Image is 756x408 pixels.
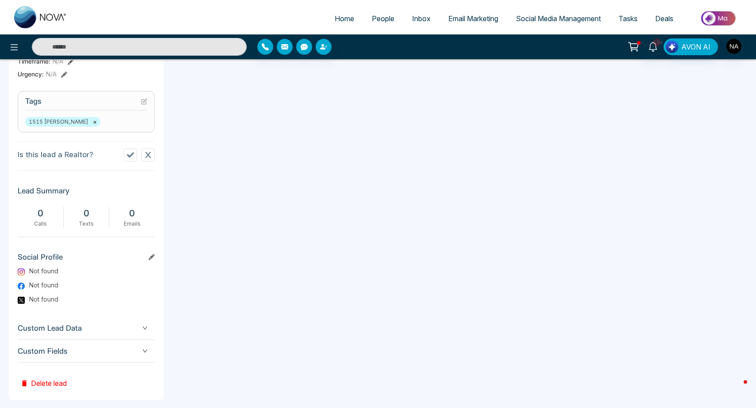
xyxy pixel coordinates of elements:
span: Not found [29,295,58,304]
button: Delete lead [18,363,69,391]
a: Social Media Management [507,10,610,27]
span: Custom Fields [18,345,155,357]
span: 10+ [653,38,661,46]
a: Tasks [610,10,646,27]
span: Social Media Management [516,14,601,23]
div: 0 [114,207,150,220]
span: AVON AI [681,42,710,52]
button: × [93,118,97,126]
span: N/A [53,57,63,66]
img: Lead Flow [666,41,678,53]
a: People [363,10,403,27]
div: Texts [68,220,105,228]
span: Not found [29,266,58,276]
span: 1515 [PERSON_NAME] [25,117,100,127]
p: Is this lead a Realtor? [18,149,93,161]
h3: Lead Summary [18,186,155,200]
span: Urgency : [18,69,44,79]
a: 10+ [642,38,664,54]
h3: Tags [25,97,147,110]
img: User Avatar [726,39,741,54]
span: down [142,348,148,354]
span: People [372,14,394,23]
iframe: Intercom live chat [726,378,747,399]
button: AVON AI [664,38,718,55]
a: Email Marketing [439,10,507,27]
div: Emails [114,220,150,228]
div: 0 [22,207,59,220]
span: Not found [29,280,58,290]
span: down [142,325,148,331]
img: Twitter Logo [18,297,25,304]
div: Calls [22,220,59,228]
span: Tasks [619,14,638,23]
a: Inbox [403,10,439,27]
span: Timeframe : [18,57,50,66]
a: Home [326,10,363,27]
img: Instagram Logo [18,268,25,276]
h3: Social Profile [18,253,155,266]
a: Deals [646,10,682,27]
span: Custom Lead Data [18,322,155,334]
span: Email Marketing [448,14,498,23]
img: Facebook Logo [18,283,25,290]
div: 0 [68,207,105,220]
span: N/A [46,69,57,79]
span: Deals [655,14,673,23]
span: Inbox [412,14,431,23]
span: Home [335,14,354,23]
img: Nova CRM Logo [14,6,67,28]
img: Market-place.gif [687,8,751,28]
